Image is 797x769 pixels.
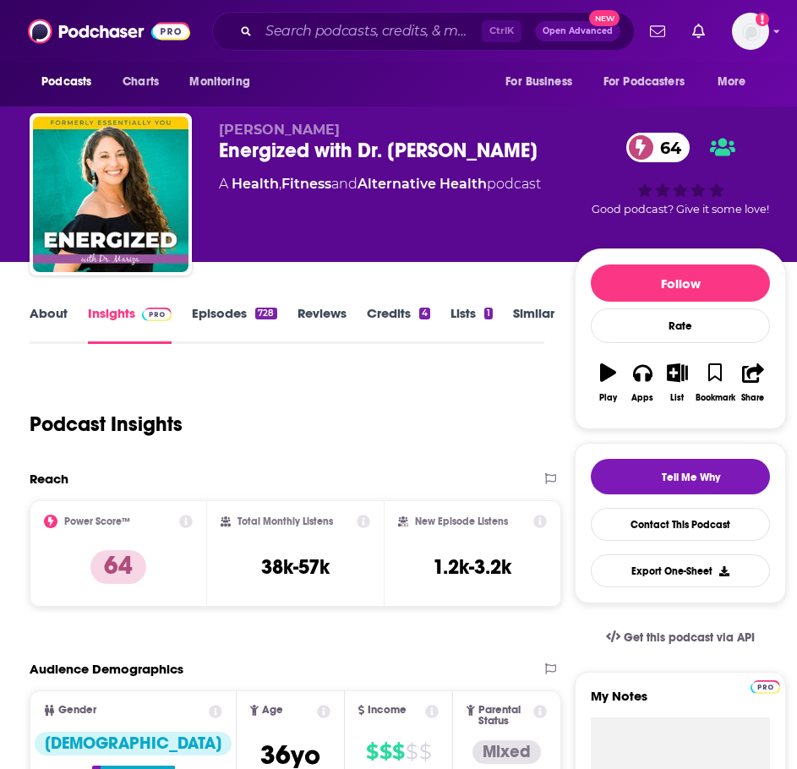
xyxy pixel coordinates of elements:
a: Show notifications dropdown [685,17,712,46]
svg: Add a profile image [756,13,769,26]
a: Lists1 [450,305,493,344]
button: open menu [30,66,113,98]
span: Get this podcast via API [624,630,755,645]
p: 64 [90,550,146,584]
span: $ [406,739,418,766]
span: For Podcasters [603,70,685,94]
a: Show notifications dropdown [643,17,672,46]
div: 728 [255,308,276,319]
img: tell me why sparkle [641,471,655,484]
button: open menu [177,66,271,98]
span: Charts [123,70,159,94]
h3: 1.2k-3.2k [433,554,511,580]
h2: Total Monthly Listens [237,515,333,527]
span: $ [392,739,404,766]
input: Search podcasts, credits, & more... [259,18,482,45]
a: Reviews [298,305,347,344]
span: Tell Me Why [662,471,720,484]
a: Charts [112,66,169,98]
h2: Audience Demographics [30,661,183,677]
h2: Power Score™ [64,515,130,527]
button: Bookmark [695,352,736,413]
button: List [660,352,695,413]
div: 1 [484,308,493,319]
img: User Profile [732,13,769,50]
span: [PERSON_NAME] [219,122,340,138]
button: Play [591,352,625,413]
a: Contact This Podcast [591,508,770,541]
a: Credits4 [367,305,430,344]
div: List [670,393,684,403]
button: Follow [591,265,770,302]
div: 64Good podcast? Give it some love! [575,122,786,226]
a: Get this podcast via API [592,617,768,658]
h2: New Episode Listens [415,515,508,527]
div: Play [599,393,617,403]
a: Episodes728 [192,305,276,344]
span: $ [379,739,391,766]
span: Parental Status [478,705,531,727]
span: and [331,176,358,192]
img: Podchaser Pro [751,680,780,694]
button: Show profile menu [732,13,769,50]
div: Mixed [472,740,541,764]
span: More [718,70,746,94]
a: 64 [626,133,690,162]
div: Search podcasts, credits, & more... [212,12,635,51]
button: open menu [706,66,767,98]
img: Podchaser - Follow, Share and Rate Podcasts [28,15,190,47]
span: Open Advanced [543,27,613,35]
span: Good podcast? Give it some love! [592,203,769,215]
button: Export One-Sheet [591,554,770,587]
a: Pro website [751,678,780,694]
img: Energized with Dr. Mariza [33,117,188,272]
span: Podcasts [41,70,91,94]
span: Ctrl K [482,20,521,42]
span: Gender [58,705,96,716]
h2: Reach [30,471,68,487]
span: , [279,176,281,192]
span: Income [368,705,407,716]
h3: 38k-57k [261,554,330,580]
a: Health [232,176,279,192]
img: Podchaser Pro [142,308,172,321]
span: Monitoring [189,70,249,94]
span: Age [262,705,283,716]
span: $ [419,739,431,766]
a: Similar [513,305,554,344]
button: Apps [625,352,660,413]
div: 4 [419,308,430,319]
span: For Business [505,70,572,94]
button: Share [736,352,771,413]
button: open menu [494,66,593,98]
span: $ [366,739,378,766]
label: My Notes [591,688,770,717]
div: A podcast [219,174,541,194]
button: open menu [592,66,709,98]
h1: Podcast Insights [30,412,183,437]
div: Share [741,393,764,403]
a: InsightsPodchaser Pro [88,305,172,344]
span: New [589,10,620,26]
div: Apps [631,393,653,403]
button: Open AdvancedNew [535,21,620,41]
a: Fitness [281,176,331,192]
span: Logged in as GregKubie [732,13,769,50]
span: 64 [643,133,690,162]
a: About [30,305,68,344]
button: tell me why sparkleTell Me Why [591,459,770,494]
div: Bookmark [696,393,735,403]
div: [DEMOGRAPHIC_DATA] [35,732,232,755]
div: Rate [591,308,770,343]
a: Alternative Health [358,176,487,192]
